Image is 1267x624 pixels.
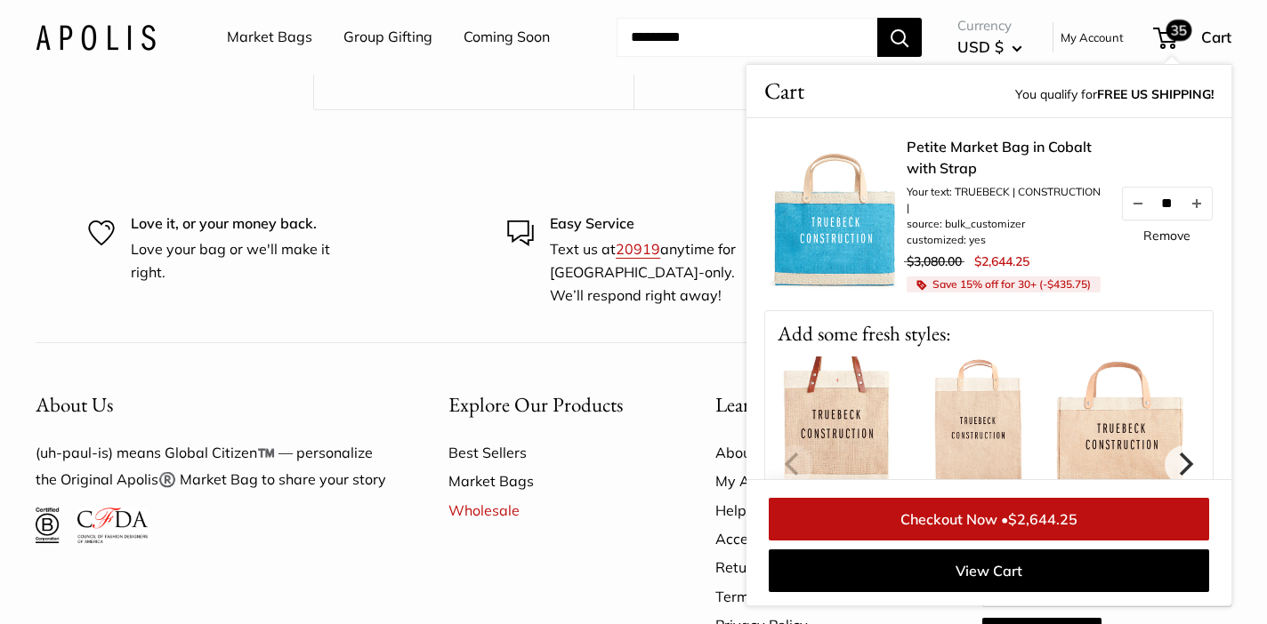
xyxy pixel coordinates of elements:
span: Currency [957,13,1022,38]
span: $2,644.25 [974,253,1029,269]
input: Quantity [1153,196,1182,211]
span: $435.75 [1047,277,1087,291]
button: Explore Our Products [448,388,653,422]
span: USD $ [957,37,1004,56]
a: Coming Soon [464,24,550,51]
span: $3,080.00 [907,253,962,269]
span: Cart [764,74,804,108]
a: About Us [715,438,920,467]
span: Cart [1201,28,1231,46]
button: Search [877,18,922,57]
button: About Us [36,388,386,422]
p: Love it, or your money back. [131,212,341,236]
span: $2,644.25 [1008,510,1077,528]
a: Group Gifting [343,24,432,51]
a: Accessibility [715,524,920,553]
span: About Us [36,391,113,418]
span: Learn More [715,391,809,418]
a: Help Center [715,496,920,524]
span: Explore Our Products [448,391,623,418]
a: My Account [715,467,920,495]
a: Market Bags [227,24,312,51]
span: 35 [1166,20,1192,41]
p: Easy Service [550,212,760,236]
li: customized: yes [907,232,1102,248]
li: Save 15% off for 30+ (- ) [907,276,1101,292]
a: Best Sellers [448,438,653,467]
button: Increase quantity by 1 [1182,188,1212,220]
li: Your text: TRUEBECK | CONSTRUCTION | [907,184,1102,216]
button: Learn More [715,388,920,422]
img: Apolis [36,24,156,50]
a: Wholesale [448,496,653,524]
span: You qualify for [1015,83,1214,108]
strong: FREE US SHIPPING! [1097,86,1214,102]
p: Text us at anytime for [GEOGRAPHIC_DATA]-only. We’ll respond right away! [550,238,760,307]
a: Remove [1143,229,1190,242]
a: Return Policy [715,553,920,581]
button: Decrease quantity by 1 [1123,188,1153,220]
img: Certified B Corporation [36,508,60,543]
button: Next [1165,445,1204,484]
a: View Cart [769,549,1209,592]
a: 35 Cart [1155,23,1231,52]
li: source: bulk_customizer [907,216,1102,232]
p: Add some fresh styles: [765,311,1213,356]
button: USD $ [957,33,1022,61]
p: (uh-paul-is) means Global Citizen™️ — personalize the Original Apolis®️ Market Bag to share your ... [36,440,386,493]
a: Petite Market Bag in Cobalt with Strap [907,136,1102,179]
a: My Account [1061,27,1124,48]
a: Checkout Now •$2,644.25 [769,498,1209,540]
a: Terms of Service [715,582,920,611]
a: 20919 [616,240,660,258]
img: Council of Fashion Designers of America Member [77,508,148,543]
a: Market Bags [448,467,653,495]
p: Love your bag or we'll make it right. [131,238,341,284]
input: Search... [617,18,877,57]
